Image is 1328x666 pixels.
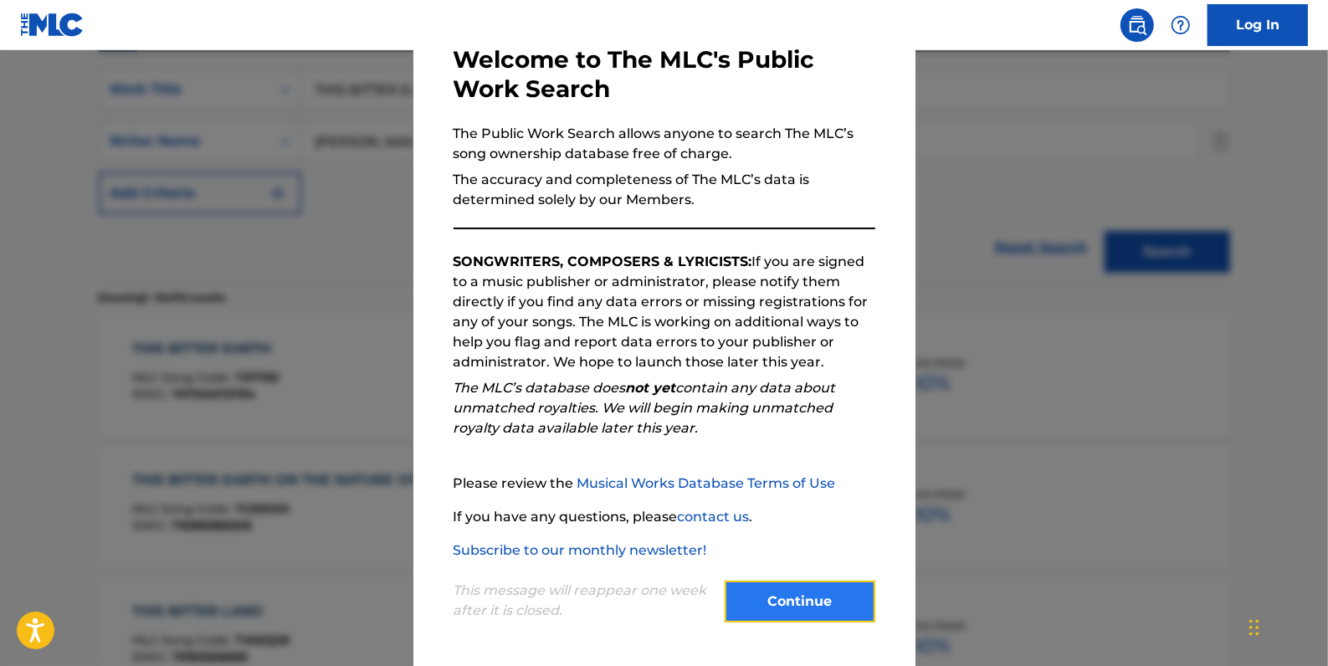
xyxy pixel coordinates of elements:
[454,124,875,164] p: The Public Work Search allows anyone to search The MLC’s song ownership database free of charge.
[1244,586,1328,666] iframe: Chat Widget
[454,542,707,558] a: Subscribe to our monthly newsletter!
[454,507,875,527] p: If you have any questions, please .
[454,474,875,494] p: Please review the
[626,380,676,396] strong: not yet
[1171,15,1191,35] img: help
[20,13,85,37] img: MLC Logo
[454,254,752,269] strong: SONGWRITERS, COMPOSERS & LYRICISTS:
[454,170,875,210] p: The accuracy and completeness of The MLC’s data is determined solely by our Members.
[454,581,715,621] p: This message will reappear one week after it is closed.
[1164,8,1197,42] div: Help
[1208,4,1308,46] a: Log In
[454,380,836,436] em: The MLC’s database does contain any data about unmatched royalties. We will begin making unmatche...
[678,509,750,525] a: contact us
[577,475,836,491] a: Musical Works Database Terms of Use
[454,252,875,372] p: If you are signed to a music publisher or administrator, please notify them directly if you find ...
[1120,8,1154,42] a: Public Search
[1127,15,1147,35] img: search
[1249,602,1259,653] div: Drag
[725,581,875,622] button: Continue
[454,45,875,104] h3: Welcome to The MLC's Public Work Search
